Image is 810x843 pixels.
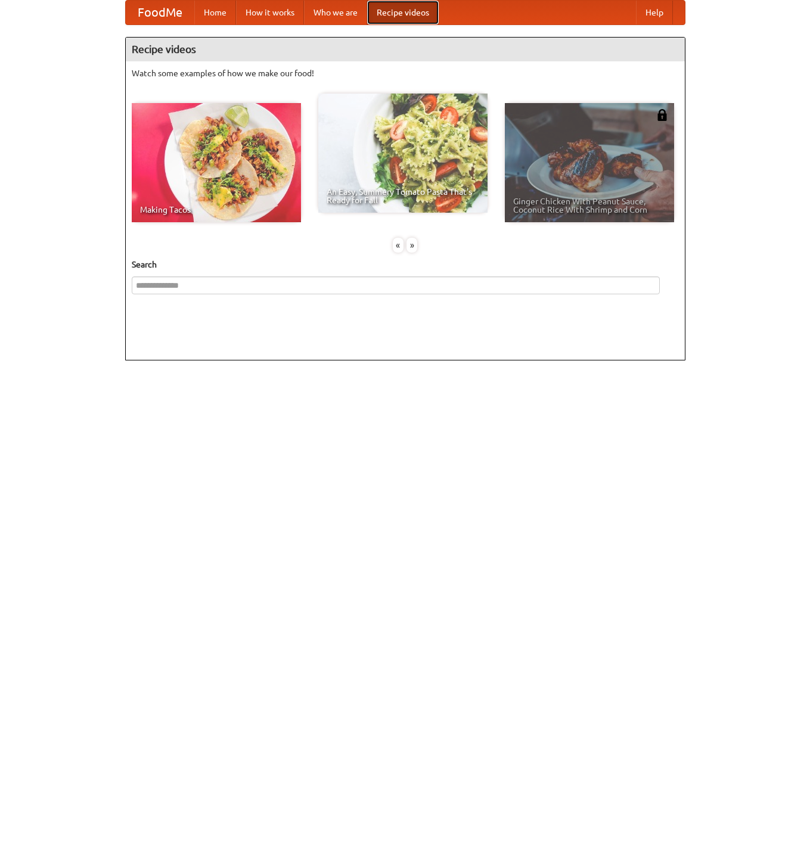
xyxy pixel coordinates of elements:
a: FoodMe [126,1,194,24]
span: An Easy, Summery Tomato Pasta That's Ready for Fall [327,188,479,204]
h4: Recipe videos [126,38,685,61]
a: Help [636,1,673,24]
a: How it works [236,1,304,24]
a: Recipe videos [367,1,439,24]
span: Making Tacos [140,206,293,214]
a: Making Tacos [132,103,301,222]
h5: Search [132,259,679,270]
a: An Easy, Summery Tomato Pasta That's Ready for Fall [318,94,488,213]
p: Watch some examples of how we make our food! [132,67,679,79]
a: Home [194,1,236,24]
div: » [406,238,417,253]
img: 483408.png [656,109,668,121]
a: Who we are [304,1,367,24]
div: « [393,238,404,253]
